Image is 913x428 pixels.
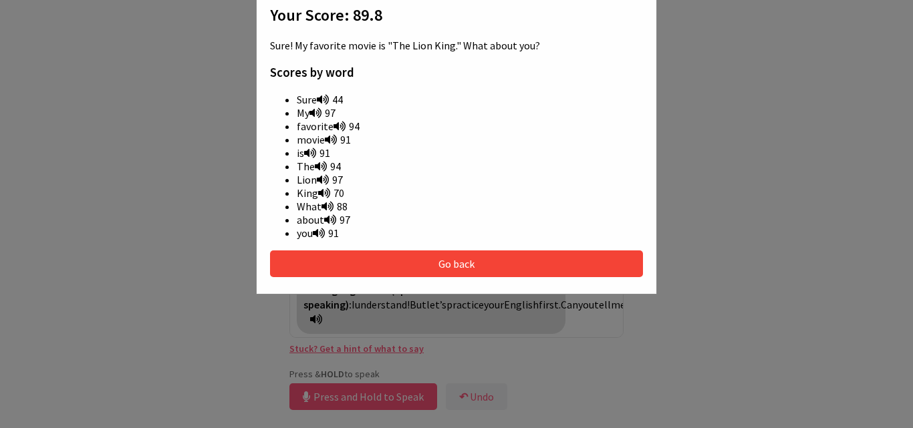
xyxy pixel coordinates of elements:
[297,146,330,160] span: is 91
[297,133,351,146] span: movie 91
[297,173,343,186] span: Lion 97
[297,106,336,120] span: My 97
[270,65,643,80] h3: Scores by word
[297,226,339,240] span: you 91
[297,186,344,200] span: King 70
[297,120,360,133] span: favorite 94
[297,200,348,213] span: What 88
[270,250,643,277] button: Go back
[270,39,643,52] p: Sure! My favorite movie is "The Lion King." What about you?
[297,160,341,173] span: The 94
[297,93,343,106] span: Sure 44
[297,213,350,226] span: about 97
[270,5,643,25] h2: Your Score: 89.8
